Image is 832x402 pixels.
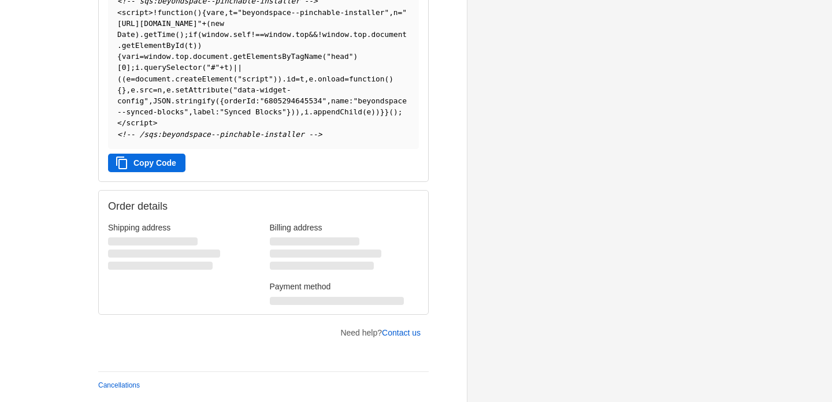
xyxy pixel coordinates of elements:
[126,85,131,94] span: ,
[117,63,122,72] span: [
[184,41,189,50] span: (
[389,75,393,83] span: )
[229,8,233,17] span: t
[108,154,185,172] button: Copy Code
[108,200,263,213] h2: Order details
[313,107,362,116] span: appendChild
[135,75,171,83] span: document
[322,30,349,39] span: window
[287,107,291,116] span: }
[171,52,176,61] span: .
[126,118,153,127] span: script
[384,107,389,116] span: }
[140,63,144,72] span: .
[385,75,389,83] span: (
[198,8,202,17] span: )
[140,85,153,94] span: src
[349,96,354,105] span: :
[362,107,367,116] span: (
[180,30,184,39] span: )
[255,96,260,105] span: :
[233,75,237,83] span: (
[175,52,188,61] span: top
[202,30,229,39] span: window
[122,85,127,94] span: }
[184,30,189,39] span: ;
[153,85,158,94] span: =
[220,96,224,105] span: {
[198,30,202,39] span: (
[117,8,407,28] span: "[URL][DOMAIN_NAME]"
[108,222,258,233] h3: Shipping address
[206,8,220,17] span: var
[367,107,372,116] span: e
[331,96,349,105] span: name
[326,96,331,105] span: ,
[117,118,126,127] span: </
[188,107,193,116] span: ,
[354,30,367,39] span: top
[229,30,233,39] span: .
[220,8,224,17] span: e
[117,30,135,39] span: Date
[216,107,220,116] span: :
[153,118,158,127] span: >
[98,381,140,389] a: Cancellations
[202,8,206,17] span: {
[295,107,300,116] span: )
[140,30,144,39] span: .
[175,85,228,94] span: setAttribute
[175,96,215,105] span: stringify
[126,63,131,72] span: ]
[117,52,122,61] span: {
[273,75,278,83] span: )
[171,75,176,83] span: .
[131,63,135,72] span: ;
[224,8,229,17] span: ,
[326,52,353,61] span: "head"
[398,107,403,116] span: ;
[237,75,273,83] span: "script"
[211,19,224,28] span: new
[135,63,140,72] span: i
[171,85,176,94] span: .
[202,19,206,28] span: +
[304,75,309,83] span: ,
[251,30,264,39] span: !==
[148,96,153,105] span: ,
[309,75,314,83] span: e
[291,107,296,116] span: )
[233,8,237,17] span: =
[148,8,153,17] span: >
[282,75,287,83] span: .
[318,30,322,39] span: !
[206,19,211,28] span: (
[166,85,171,94] span: e
[233,63,242,72] span: ||
[277,75,282,83] span: )
[322,52,327,61] span: (
[153,96,171,105] span: JSON
[144,30,175,39] span: getTime
[188,30,197,39] span: if
[295,30,309,39] span: top
[382,328,421,337] a: Contact us
[216,96,220,105] span: (
[198,41,202,50] span: )
[162,85,166,94] span: ,
[117,130,322,139] span: <!-- /sqs:beyondspace--pinchable-installer -->
[117,8,122,17] span: <
[229,52,233,61] span: .
[380,107,385,116] span: }
[367,30,372,39] span: .
[117,41,122,50] span: .
[140,52,144,61] span: =
[344,75,349,83] span: =
[237,8,389,17] span: "beyondspace--pinchable-installer"
[295,75,300,83] span: =
[300,75,304,83] span: t
[220,107,287,116] span: "Synced Blocks"
[376,107,380,116] span: )
[309,30,317,39] span: &&
[349,30,354,39] span: .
